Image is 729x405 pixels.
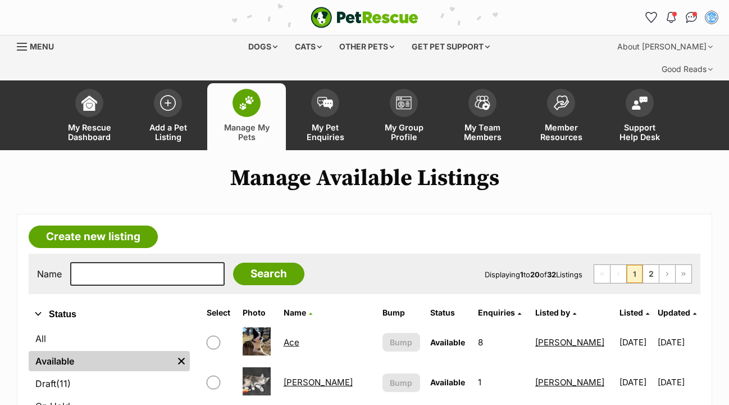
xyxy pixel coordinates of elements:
[658,308,690,317] span: Updated
[311,7,418,28] a: PetRescue
[643,265,659,283] a: Page 2
[522,83,600,150] a: Member Resources
[382,373,420,392] button: Bump
[379,123,429,142] span: My Group Profile
[619,308,649,317] a: Listed
[658,323,699,362] td: [DATE]
[17,35,62,56] a: Menu
[430,377,465,387] span: Available
[364,83,443,150] a: My Group Profile
[29,351,173,371] a: Available
[160,95,176,111] img: add-pet-listing-icon-0afa8454b4691262ce3f59096e99ab1cd57d4a30225e0717b998d2c9b9846f56.svg
[473,363,529,402] td: 1
[594,265,610,283] span: First page
[286,83,364,150] a: My Pet Enquiries
[207,83,286,150] a: Manage My Pets
[662,8,680,26] button: Notifications
[404,35,498,58] div: Get pet support
[535,308,576,317] a: Listed by
[173,351,190,371] a: Remove filter
[614,123,665,142] span: Support Help Desk
[238,304,278,322] th: Photo
[706,12,717,23] img: susan bullen profile pic
[667,12,676,23] img: notifications-46538b983faf8c2785f20acdc204bb7945ddae34d4c08c2a6579f10ce5e182be.svg
[37,269,62,279] label: Name
[553,95,569,110] img: member-resources-icon-8e73f808a243e03378d46382f2149f9095a855e16c252ad45f914b54edf8863c.svg
[478,308,515,317] span: translation missing: en.admin.listings.index.attributes.enquiries
[659,265,675,283] a: Next page
[485,270,582,279] span: Displaying to of Listings
[382,333,420,352] button: Bump
[240,35,285,58] div: Dogs
[610,265,626,283] span: Previous page
[29,307,190,322] button: Status
[284,308,312,317] a: Name
[627,265,643,283] span: Page 1
[287,35,330,58] div: Cats
[632,96,648,110] img: help-desk-icon-fdf02630f3aa405de69fd3d07c3f3aa587a6932b1a1747fa1d2bba05be0121f9.svg
[615,363,657,402] td: [DATE]
[703,8,721,26] button: My account
[535,377,604,388] a: [PERSON_NAME]
[233,263,304,285] input: Search
[311,7,418,28] img: logo-e224e6f780fb5917bec1dbf3a21bbac754714ae5b6737aabdf751b685950b380.svg
[390,336,412,348] span: Bump
[535,337,604,348] a: [PERSON_NAME]
[29,226,158,248] a: Create new listing
[658,308,696,317] a: Updated
[594,264,692,283] nav: Pagination
[317,97,333,109] img: pet-enquiries-icon-7e3ad2cf08bfb03b45e93fb7055b45f3efa6380592205ae92323e6603595dc1f.svg
[50,83,129,150] a: My Rescue Dashboard
[654,58,721,80] div: Good Reads
[221,123,272,142] span: Manage My Pets
[143,123,193,142] span: Add a Pet Listing
[430,337,465,347] span: Available
[600,83,679,150] a: Support Help Desk
[658,363,699,402] td: [DATE]
[331,35,402,58] div: Other pets
[390,377,412,389] span: Bump
[615,323,657,362] td: [DATE]
[443,83,522,150] a: My Team Members
[619,308,643,317] span: Listed
[682,8,700,26] a: Conversations
[284,308,306,317] span: Name
[300,123,350,142] span: My Pet Enquiries
[378,304,425,322] th: Bump
[202,304,237,322] th: Select
[686,12,698,23] img: chat-41dd97257d64d25036548639549fe6c8038ab92f7586957e7f3b1b290dea8141.svg
[284,377,353,388] a: [PERSON_NAME]
[29,328,190,349] a: All
[81,95,97,111] img: dashboard-icon-eb2f2d2d3e046f16d808141f083e7271f6b2e854fb5c12c21221c1fb7104beca.svg
[642,8,721,26] ul: Account quick links
[676,265,691,283] a: Last page
[30,42,54,51] span: Menu
[29,373,190,394] a: Draft
[426,304,472,322] th: Status
[536,123,586,142] span: Member Resources
[284,337,299,348] a: Ace
[642,8,660,26] a: Favourites
[547,270,556,279] strong: 32
[609,35,721,58] div: About [PERSON_NAME]
[129,83,207,150] a: Add a Pet Listing
[473,323,529,362] td: 8
[475,96,490,110] img: team-members-icon-5396bd8760b3fe7c0b43da4ab00e1e3bb1a5d9ba89233759b79545d2d3fc5d0d.svg
[56,377,71,390] span: (11)
[535,308,570,317] span: Listed by
[520,270,523,279] strong: 1
[239,96,254,110] img: manage-my-pets-icon-02211641906a0b7f246fdf0571729dbe1e7629f14944591b6c1af311fb30b64b.svg
[457,123,508,142] span: My Team Members
[530,270,540,279] strong: 20
[64,123,115,142] span: My Rescue Dashboard
[478,308,521,317] a: Enquiries
[396,96,412,110] img: group-profile-icon-3fa3cf56718a62981997c0bc7e787c4b2cf8bcc04b72c1350f741eb67cf2f40e.svg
